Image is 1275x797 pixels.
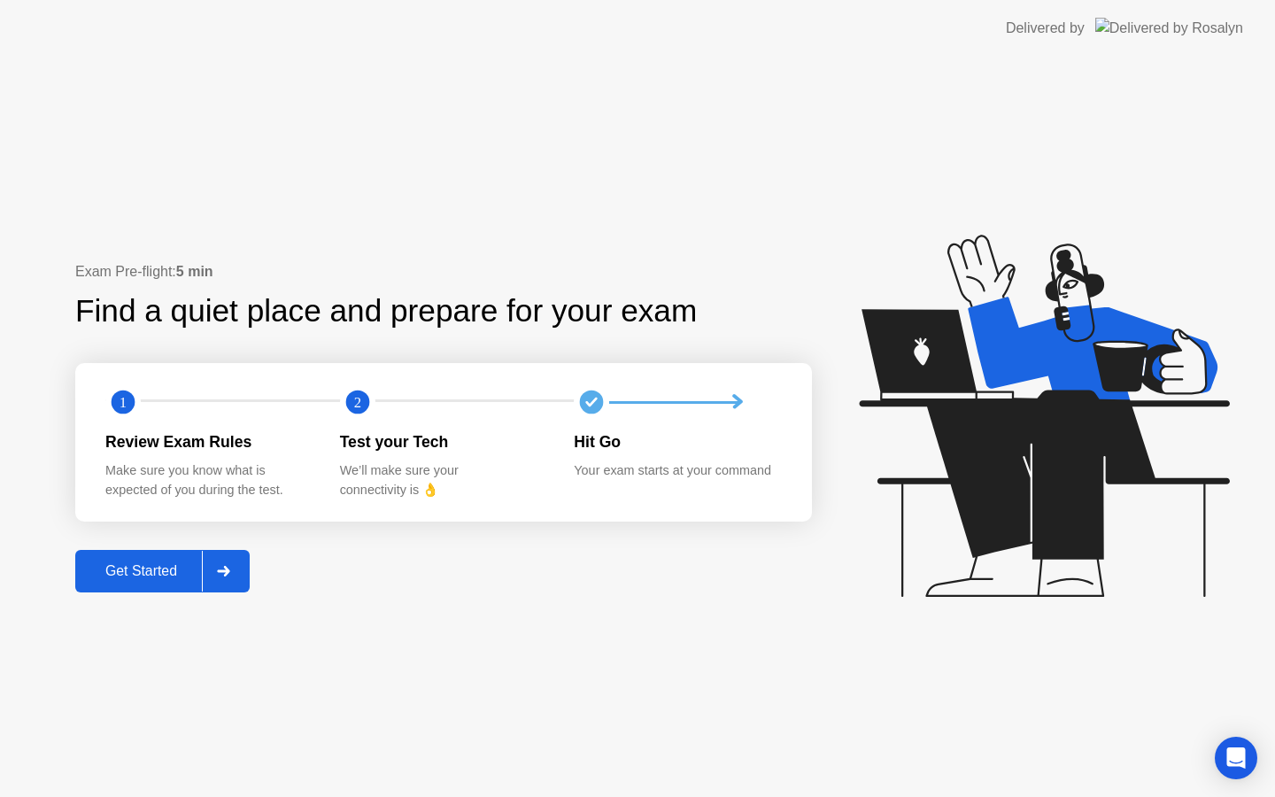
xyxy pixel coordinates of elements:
[105,461,312,499] div: Make sure you know what is expected of you during the test.
[1215,737,1257,779] div: Open Intercom Messenger
[120,394,127,411] text: 1
[81,563,202,579] div: Get Started
[354,394,361,411] text: 2
[105,430,312,453] div: Review Exam Rules
[75,261,812,282] div: Exam Pre-flight:
[574,461,780,481] div: Your exam starts at your command
[75,288,699,335] div: Find a quiet place and prepare for your exam
[340,430,546,453] div: Test your Tech
[340,461,546,499] div: We’ll make sure your connectivity is 👌
[1095,18,1243,38] img: Delivered by Rosalyn
[1006,18,1085,39] div: Delivered by
[574,430,780,453] div: Hit Go
[176,264,213,279] b: 5 min
[75,550,250,592] button: Get Started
